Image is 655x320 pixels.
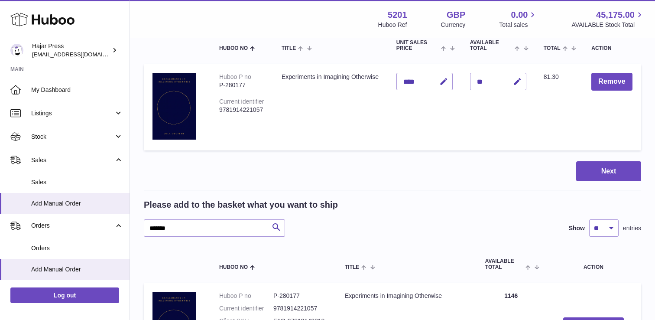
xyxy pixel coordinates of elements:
[396,40,439,51] span: Unit Sales Price
[447,9,465,21] strong: GBP
[273,292,327,300] dd: P-280177
[571,21,645,29] span: AVAILABLE Stock Total
[10,287,119,303] a: Log out
[219,98,264,105] div: Current identifier
[623,224,641,232] span: entries
[591,46,632,51] div: Action
[219,81,264,89] div: P-280177
[31,199,123,208] span: Add Manual Order
[32,51,127,58] span: [EMAIL_ADDRESS][DOMAIN_NAME]
[31,109,114,118] span: Listings
[470,40,513,51] span: AVAILABLE Total
[499,21,538,29] span: Total sales
[10,44,23,57] img: editorial@hajarpress.com
[576,161,641,182] button: Next
[219,304,273,313] dt: Current identifier
[152,73,196,140] img: Experiments in Imagining Otherwise
[144,199,338,211] h2: Please add to the basket what you want to ship
[544,46,561,51] span: Total
[31,244,123,252] span: Orders
[546,250,641,278] th: Action
[219,264,248,270] span: Huboo no
[32,42,110,59] div: Hajar Press
[378,21,407,29] div: Huboo Ref
[31,178,123,186] span: Sales
[544,73,559,80] span: 81.30
[273,64,388,150] td: Experiments in Imagining Otherwise
[31,265,123,274] span: Add Manual Order
[219,292,273,300] dt: Huboo P no
[219,46,248,51] span: Huboo no
[591,73,632,91] button: Remove
[31,133,114,141] span: Stock
[596,9,635,21] span: 45,175.00
[569,224,585,232] label: Show
[345,264,359,270] span: Title
[31,222,114,230] span: Orders
[219,73,251,80] div: Huboo P no
[31,156,114,164] span: Sales
[499,9,538,29] a: 0.00 Total sales
[282,46,296,51] span: Title
[273,304,327,313] dd: 9781914221057
[219,106,264,114] div: 9781914221057
[31,86,123,94] span: My Dashboard
[485,258,524,270] span: AVAILABLE Total
[571,9,645,29] a: 45,175.00 AVAILABLE Stock Total
[441,21,466,29] div: Currency
[511,9,528,21] span: 0.00
[388,9,407,21] strong: 5201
